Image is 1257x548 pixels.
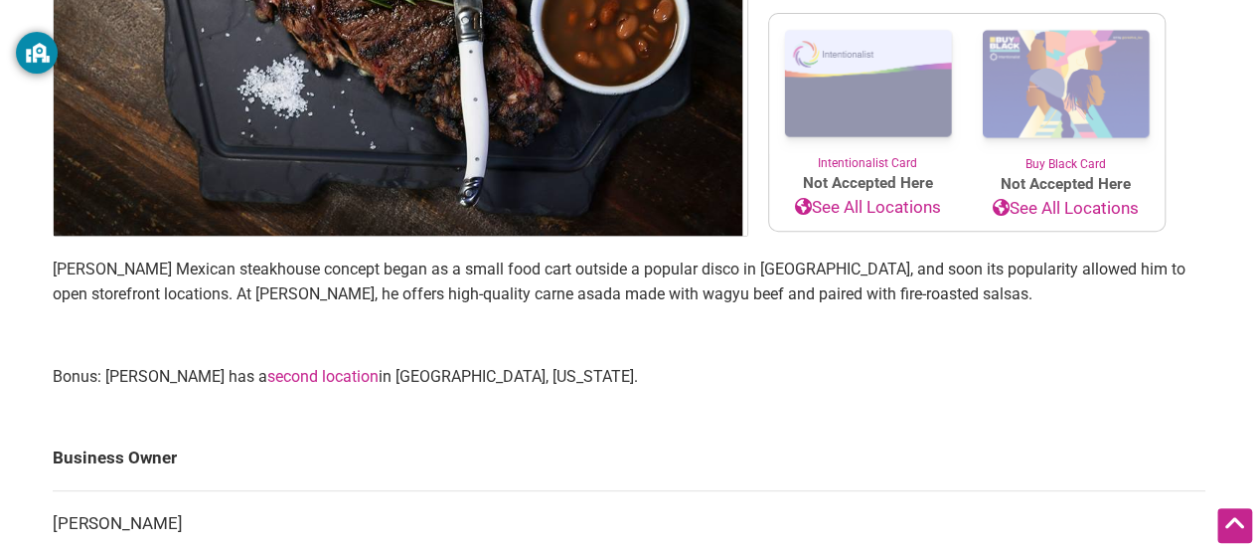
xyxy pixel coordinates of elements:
span: [PERSON_NAME] Mexican steakhouse concept began as a small food cart outside a popular disco in [G... [53,260,1185,304]
a: See All Locations [967,196,1165,222]
p: Bonus: [PERSON_NAME] has a in [GEOGRAPHIC_DATA], [US_STATE]. [53,364,1205,390]
td: Business Owner [53,426,1205,491]
div: Scroll Back to Top [1217,508,1252,543]
span: Not Accepted Here [769,172,967,195]
a: Buy Black Card [967,14,1165,173]
button: GoGuardian Privacy Information [16,32,58,74]
img: Buy Black Card [967,14,1165,155]
a: Intentionalist Card [769,14,967,172]
span: Not Accepted Here [967,173,1165,196]
img: Intentionalist Card [769,14,967,154]
a: See All Locations [769,195,967,221]
a: second location [267,367,379,386]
